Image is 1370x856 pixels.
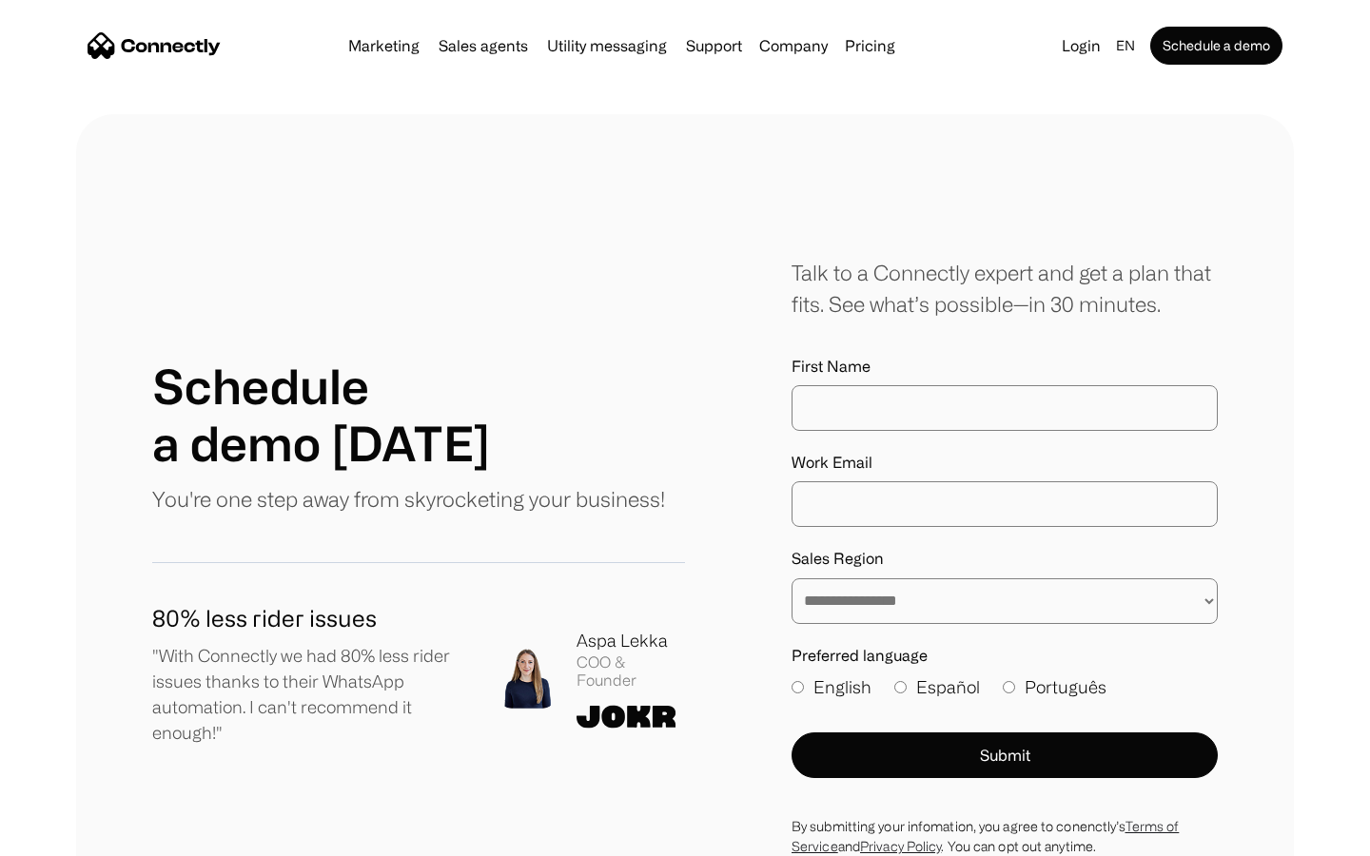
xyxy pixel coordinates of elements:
div: Aspa Lekka [577,628,685,653]
a: Pricing [837,38,903,53]
label: English [792,674,871,700]
a: Schedule a demo [1150,27,1282,65]
label: Preferred language [792,647,1218,665]
p: You're one step away from skyrocketing your business! [152,483,665,515]
input: Español [894,681,907,693]
aside: Language selected: English [19,821,114,849]
label: Português [1003,674,1106,700]
input: Português [1003,681,1015,693]
div: en [1116,32,1135,59]
label: First Name [792,358,1218,376]
div: COO & Founder [577,653,685,690]
a: Support [678,38,750,53]
button: Submit [792,732,1218,778]
div: Talk to a Connectly expert and get a plan that fits. See what’s possible—in 30 minutes. [792,257,1218,320]
input: English [792,681,804,693]
div: Company [759,32,828,59]
label: Work Email [792,454,1218,472]
label: Español [894,674,980,700]
a: Privacy Policy [860,839,941,853]
ul: Language list [38,823,114,849]
a: Utility messaging [539,38,675,53]
a: Marketing [341,38,427,53]
h1: 80% less rider issues [152,601,466,635]
a: Terms of Service [792,819,1179,853]
a: Sales agents [431,38,536,53]
a: Login [1054,32,1108,59]
div: By submitting your infomation, you agree to conenctly’s and . You can opt out anytime. [792,816,1218,856]
h1: Schedule a demo [DATE] [152,358,490,472]
label: Sales Region [792,550,1218,568]
p: "With Connectly we had 80% less rider issues thanks to their WhatsApp automation. I can't recomme... [152,643,466,746]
